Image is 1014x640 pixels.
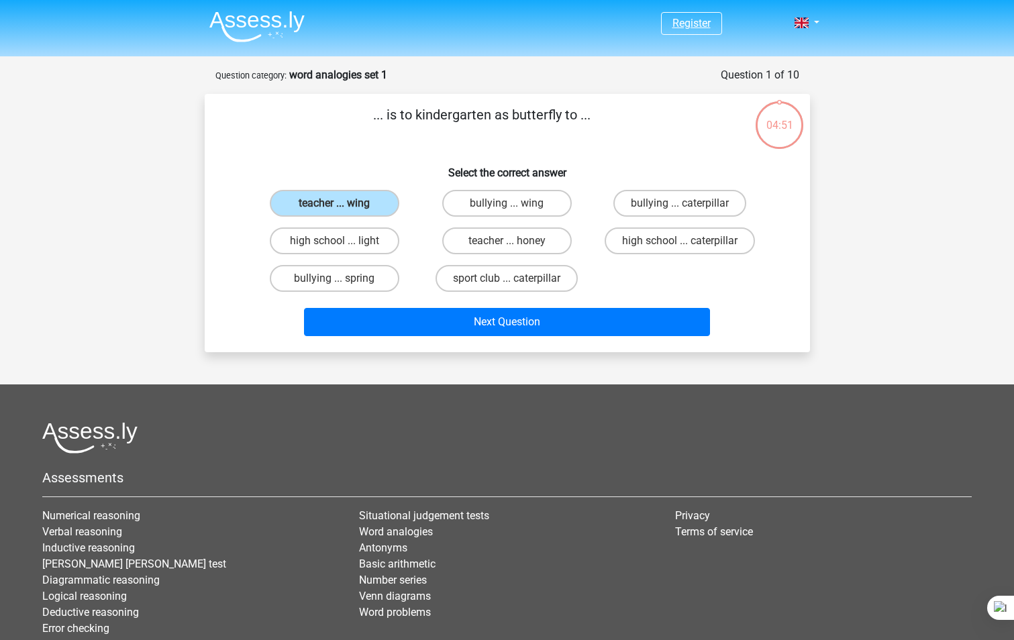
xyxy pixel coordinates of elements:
label: high school ... light [270,227,399,254]
div: Question 1 of 10 [721,67,799,83]
label: bullying ... caterpillar [613,190,746,217]
button: Next Question [304,308,710,336]
a: Basic arithmetic [359,557,436,570]
small: Question category: [215,70,287,81]
label: bullying ... wing [442,190,572,217]
strong: word analogies set 1 [289,68,387,81]
a: [PERSON_NAME] [PERSON_NAME] test [42,557,226,570]
img: Assessly logo [42,422,138,454]
a: Venn diagrams [359,590,431,602]
a: Register [672,17,711,30]
img: Assessly [209,11,305,42]
a: Terms of service [675,525,753,538]
label: teacher ... wing [270,190,399,217]
a: Number series [359,574,427,586]
a: Deductive reasoning [42,606,139,619]
a: Privacy [675,509,710,522]
a: Inductive reasoning [42,541,135,554]
div: 04:51 [754,100,805,134]
a: Antonyms [359,541,407,554]
a: Diagrammatic reasoning [42,574,160,586]
a: Word problems [359,606,431,619]
a: Verbal reasoning [42,525,122,538]
p: ... is to kindergarten as butterfly to ... [226,105,738,145]
a: Logical reasoning [42,590,127,602]
a: Error checking [42,622,109,635]
a: Numerical reasoning [42,509,140,522]
label: high school ... caterpillar [605,227,755,254]
label: teacher ... honey [442,227,572,254]
h5: Assessments [42,470,972,486]
h6: Select the correct answer [226,156,789,179]
label: bullying ... spring [270,265,399,292]
a: Situational judgement tests [359,509,489,522]
label: sport club ... caterpillar [436,265,578,292]
a: Word analogies [359,525,433,538]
